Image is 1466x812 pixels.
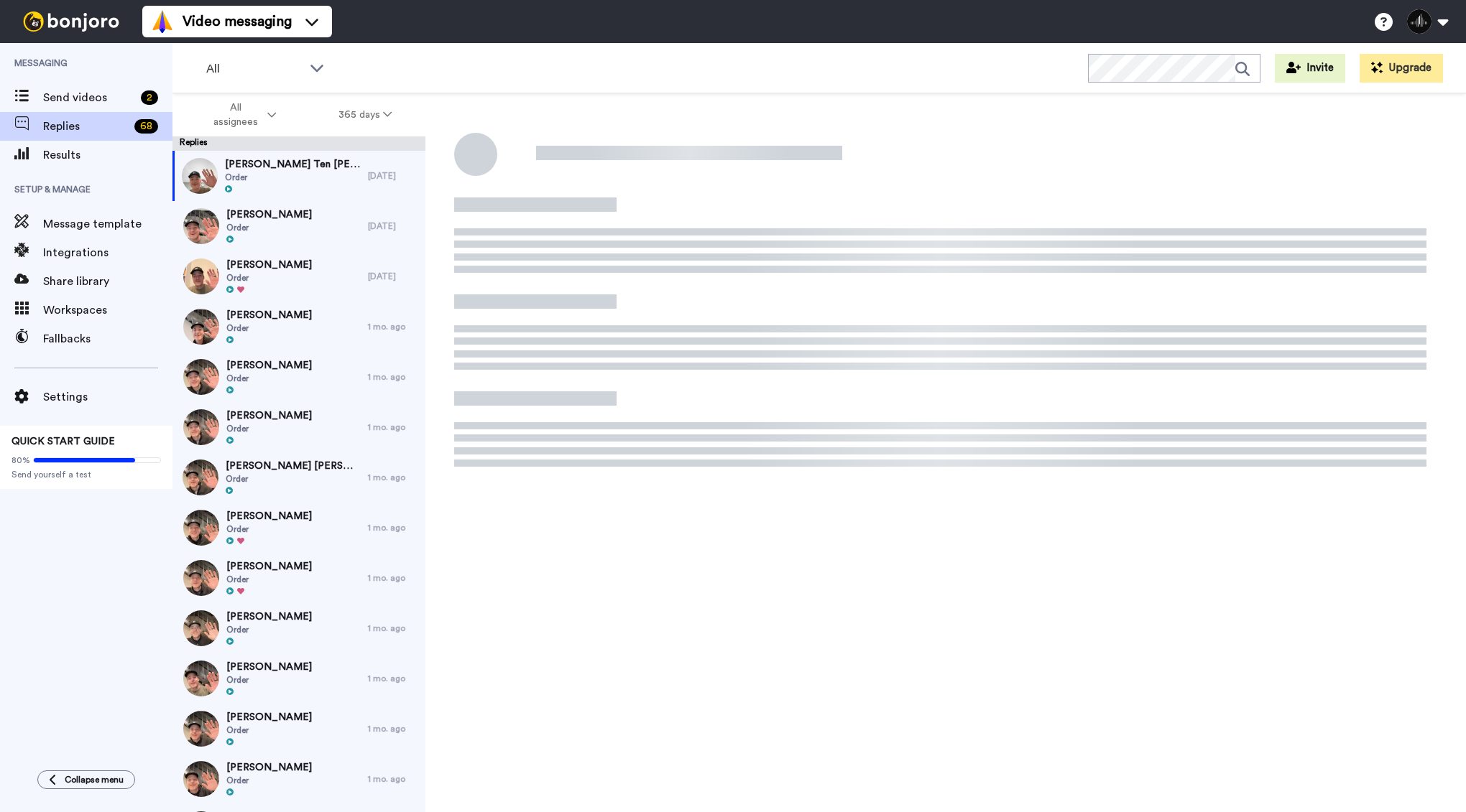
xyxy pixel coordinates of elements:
span: Collapse menu [65,774,124,785]
img: 1d98f950-12bf-42e3-9cce-bff5e072ca85-thumb.jpg [183,711,219,747]
img: 9be38717-bb75-4f48-9e68-6689502415fe-thumb.jpg [183,409,219,445]
div: 1 mo. ago [368,371,418,383]
span: [PERSON_NAME] [226,207,312,222]
span: Order [226,775,312,786]
span: Fallbacks [43,330,172,347]
a: [PERSON_NAME]Order1 mo. ago [172,402,425,452]
span: QUICK START GUIDE [11,437,115,447]
span: [PERSON_NAME] [226,559,312,574]
img: be5a1386-e2b9-4e16-a0e6-ce3a952d6068-thumb.jpg [182,158,218,194]
span: Order [226,423,312,434]
div: 1 mo. ago [368,622,418,634]
span: Workspaces [43,302,172,319]
button: Invite [1275,54,1345,83]
span: [PERSON_NAME] [226,760,312,775]
span: Order [225,172,361,183]
img: 97cc0a26-61e7-4fef-ad67-9fed03d9f317-thumb.jpg [183,459,218,495]
span: Share library [43,273,172,290]
button: All assignees [175,95,308,135]
span: [PERSON_NAME] [226,509,312,523]
button: 365 days [308,102,423,128]
div: 1 mo. ago [368,522,418,533]
span: Results [43,146,172,164]
a: [PERSON_NAME]Order1 mo. ago [172,653,425,704]
span: Replies [43,118,129,135]
div: [DATE] [368,170,418,182]
span: Order [226,473,361,485]
span: Settings [43,388,172,406]
img: 11b3c571-4a35-44e2-8ffe-8d2ffe070dd7-thumb.jpg [183,610,219,646]
a: [PERSON_NAME]Order1 mo. ago [172,503,425,553]
div: [DATE] [368,271,418,282]
span: [PERSON_NAME] [226,258,312,272]
a: [PERSON_NAME] Ten [PERSON_NAME]Order[DATE] [172,151,425,201]
span: [PERSON_NAME] [226,308,312,322]
a: [PERSON_NAME]Order1 mo. ago [172,352,425,402]
span: Order [226,222,312,233]
div: 2 [141,90,158,105]
div: [DATE] [368,220,418,232]
span: Message template [43,215,172,233]
button: Collapse menu [37,770,135,789]
span: Order [226,674,312,686]
span: Order [226,373,312,384]
span: Order [226,624,312,635]
div: 1 mo. ago [368,773,418,785]
span: All [206,60,303,78]
a: [PERSON_NAME]Order1 mo. ago [172,603,425,653]
a: [PERSON_NAME] [PERSON_NAME]Order1 mo. ago [172,452,425,503]
div: 1 mo. ago [368,472,418,483]
span: Order [226,724,312,736]
img: 36d91153-b3a8-4e21-8baf-ad13c5fac1ae-thumb.jpg [183,661,219,696]
div: 1 mo. ago [368,321,418,332]
span: Order [226,574,312,585]
span: [PERSON_NAME] [226,610,312,624]
span: 80% [11,454,30,466]
span: Video messaging [183,11,292,32]
img: 36ca3dd1-e9b3-41bc-b7eb-deced00c1ae2-thumb.jpg [183,309,219,345]
button: Upgrade [1360,54,1443,83]
a: [PERSON_NAME]Order1 mo. ago [172,553,425,603]
span: Send videos [43,89,135,106]
div: 1 mo. ago [368,673,418,684]
span: [PERSON_NAME] [226,358,312,373]
div: Replies [172,136,425,151]
span: Send yourself a test [11,469,161,480]
span: Order [226,272,312,284]
span: [PERSON_NAME] [226,660,312,674]
span: [PERSON_NAME] Ten [PERSON_NAME] [225,157,361,172]
img: afb60e77-fbb7-4ffe-a80c-e82ce3b14e3e-thumb.jpg [183,761,219,797]
img: 8c8bfd18-c76e-490e-a99f-277ec7ad2e11-thumb.jpg [183,208,219,244]
a: [PERSON_NAME]Order1 mo. ago [172,754,425,804]
span: [PERSON_NAME] [226,710,312,724]
div: 68 [134,119,158,134]
img: bj-logo-header-white.svg [17,11,125,32]
span: Order [226,322,312,334]
div: 1 mo. ago [368,421,418,433]
a: [PERSON_NAME]Order1 mo. ago [172,704,425,754]
img: 54e9eba1-920a-4489-b28a-04f3caf7238f-thumb.jpg [183,359,219,395]
div: 1 mo. ago [368,723,418,734]
img: 8d68a1b6-b299-4b23-bbf3-2682a00704a5-thumb.jpg [183,258,219,294]
span: [PERSON_NAME] [226,409,312,423]
span: All assignees [206,101,264,129]
img: eccffda1-569d-445c-aba0-8670a689634f-thumb.jpg [183,510,219,546]
a: [PERSON_NAME]Order1 mo. ago [172,302,425,352]
span: Order [226,523,312,535]
img: d62ab86f-d561-46a8-ba7a-a82b571dd353-thumb.jpg [183,560,219,596]
a: [PERSON_NAME]Order[DATE] [172,251,425,302]
img: vm-color.svg [151,10,174,33]
a: [PERSON_NAME]Order[DATE] [172,201,425,251]
div: 1 mo. ago [368,572,418,584]
span: Integrations [43,244,172,261]
span: [PERSON_NAME] [PERSON_NAME] [226,459,361,473]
